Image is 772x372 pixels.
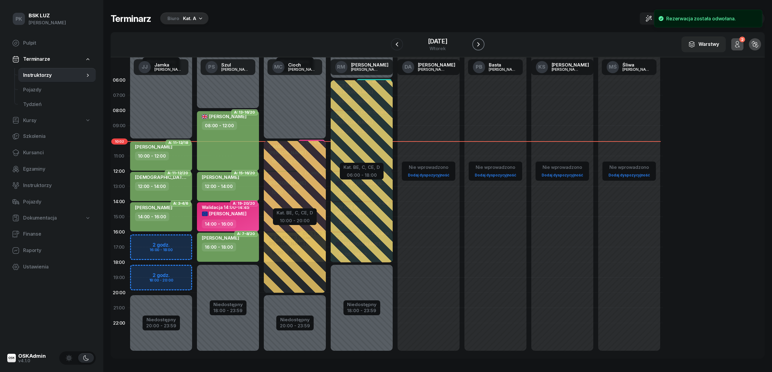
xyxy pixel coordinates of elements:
[606,172,652,179] a: Dodaj dyspozycyjność
[731,38,743,50] button: 2
[23,182,91,189] span: Instruktorzy
[405,163,452,171] div: Nie wprowadzono
[622,67,652,71] div: [PERSON_NAME]
[538,64,545,70] span: KS
[146,317,176,322] div: Niedostępny
[330,59,393,75] a: RM[PERSON_NAME][PERSON_NAME]
[111,240,128,255] div: 17:00
[29,19,66,27] div: [PERSON_NAME]
[337,64,345,70] span: RM
[18,353,46,359] div: OSKAdmin
[277,209,313,217] div: Kat. BE, C, CE, D
[343,163,380,178] button: Kat. BE, C, CE, D06:00 - 18:00
[343,171,380,178] div: 06:00 - 18:00
[267,59,322,75] a: MCCioch[PERSON_NAME]
[111,13,151,24] h1: Terminarz
[280,322,310,328] div: 20:00 - 23:59
[23,263,91,271] span: Ustawienia
[539,172,585,179] a: Dodaj dyspozycyjność
[472,162,519,180] button: Nie wprowadzonoDodaj dyspozycyjność
[135,152,169,160] div: 10:00 - 12:00
[202,174,239,180] span: [PERSON_NAME]
[111,73,128,88] div: 06:00
[277,209,313,223] button: Kat. BE, C, CE, D10:00 - 20:00
[167,15,179,22] div: Biuro
[23,55,50,63] span: Terminarze
[208,64,215,70] span: PS
[23,117,36,125] span: Kursy
[622,63,652,67] div: Śliwa
[476,64,482,70] span: PB
[606,163,652,171] div: Nie wprowadzono
[288,63,317,67] div: Cioch
[606,162,652,180] button: Nie wprowadzonoDodaj dyspozycyjność
[234,172,255,174] span: A: 15-16/20
[7,211,96,225] a: Dokumentacja
[111,285,128,300] div: 20:00
[237,233,255,234] span: A: 7-8/20
[202,220,236,228] div: 14:00 - 16:00
[202,114,246,119] span: [PERSON_NAME]
[233,203,255,204] span: A: 19-20/20
[405,172,452,179] a: Dodaj dyspozycyjność
[552,67,581,71] div: [PERSON_NAME]
[489,67,518,71] div: [PERSON_NAME]
[7,129,96,144] a: Szkolenia
[397,59,460,75] a: DA[PERSON_NAME][PERSON_NAME]
[7,243,96,258] a: Raporty
[539,163,585,171] div: Nie wprowadzono
[168,142,188,143] span: A: 11-12/18
[221,63,250,67] div: Szul
[7,178,96,193] a: Instruktorzy
[111,148,128,164] div: 11:00
[7,354,16,362] img: logo-xs@2x.png
[347,301,377,314] button: Niedostępny18:00 - 23:59
[602,59,657,75] a: MŚŚliwa[PERSON_NAME]
[221,67,250,71] div: [PERSON_NAME]
[111,164,128,179] div: 12:00
[640,12,684,25] button: Narzędzia
[146,322,176,328] div: 20:00 - 23:59
[7,114,96,128] a: Kursy
[135,205,172,210] span: [PERSON_NAME]
[23,86,91,94] span: Pojazdy
[23,198,91,206] span: Pojazdy
[202,205,250,210] div: Walidacja 14:00-14:45
[489,63,518,67] div: Basta
[111,316,128,331] div: 22:00
[347,302,377,307] div: Niedostępny
[539,162,585,180] button: Nie wprowadzonoDodaj dyspozycyjność
[18,68,96,83] a: Instruktorzy
[202,243,236,251] div: 16:00 - 18:00
[111,224,128,240] div: 16:00
[29,13,66,18] div: BSK LUZ
[167,172,188,174] span: A: 11-12/20
[209,211,246,217] span: [PERSON_NAME]
[202,235,239,241] span: [PERSON_NAME]
[111,209,128,224] div: 15:00
[531,59,594,75] a: KS[PERSON_NAME][PERSON_NAME]
[23,132,91,140] span: Szkolenia
[739,37,745,43] div: 2
[134,59,188,75] a: JJJamka[PERSON_NAME]
[280,316,310,329] button: Niedostępny20:00 - 23:59
[158,12,209,25] button: BiuroKat. A
[681,36,726,52] button: Warstwy
[111,179,128,194] div: 13:00
[7,227,96,241] a: Finanse
[135,144,172,150] span: [PERSON_NAME]
[213,302,243,307] div: Niedostępny
[7,162,96,176] a: Egzaminy
[7,260,96,274] a: Ustawienia
[173,203,188,204] span: A: 3-4/6
[234,112,255,113] span: A: 13-16/20
[111,133,128,148] div: 10:00
[111,194,128,209] div: 14:00
[552,63,589,67] div: [PERSON_NAME]
[472,172,519,179] a: Dodaj dyspozycyjność
[23,247,91,254] span: Raporty
[213,301,243,314] button: Niedostępny18:00 - 23:59
[111,138,128,145] span: 10:02
[428,46,447,51] div: wtorek
[135,174,214,180] span: [DEMOGRAPHIC_DATA] GRZEGORZ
